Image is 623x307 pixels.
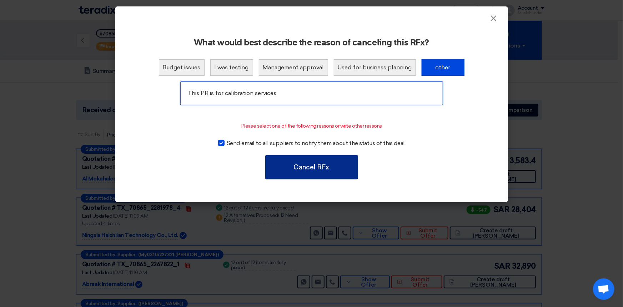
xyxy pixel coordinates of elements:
font: Send email to all suppliers to notify them about the status of this deal [227,140,405,147]
font: Used for business planning [338,64,412,71]
font: Budget issues [163,64,201,71]
input: Please write your other reasons here [180,81,443,105]
button: Cancel RFx [265,155,358,179]
font: × [490,13,497,27]
font: other [436,64,451,71]
button: other [422,59,464,76]
button: Close [484,11,503,26]
font: What would best describe the reason of canceling this RFx? [194,39,429,47]
button: I was testing [210,59,253,76]
font: I was testing [215,64,249,71]
font: Management approval [263,64,324,71]
button: Management approval [259,59,328,76]
button: Used for business planning [334,59,416,76]
font: Please select one of the following reasons or write other reasons [241,123,382,129]
font: Cancel RFx [294,163,330,171]
button: Budget issues [159,59,205,76]
a: Open chat [593,278,614,300]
